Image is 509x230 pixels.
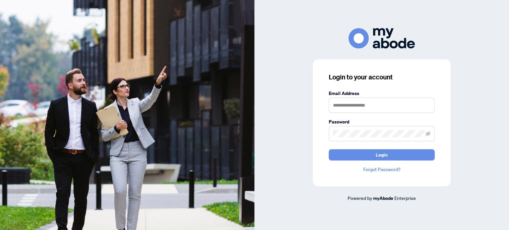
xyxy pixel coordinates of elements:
[376,150,388,160] span: Login
[329,149,435,161] button: Login
[348,195,372,201] span: Powered by
[329,72,435,82] h3: Login to your account
[373,195,393,202] a: myAbode
[329,118,435,125] label: Password
[349,28,415,48] img: ma-logo
[394,195,416,201] span: Enterprise
[329,90,435,97] label: Email Address
[426,131,430,136] span: eye-invisible
[329,166,435,173] a: Forgot Password?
